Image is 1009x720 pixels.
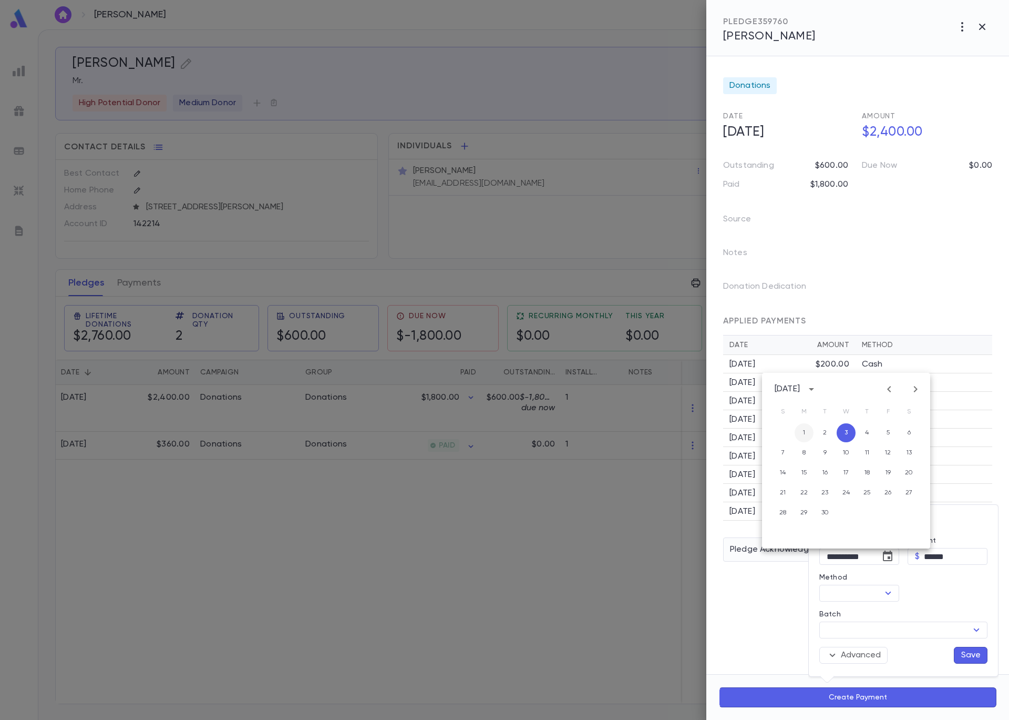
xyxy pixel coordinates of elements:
[775,384,800,394] div: [DATE]
[803,381,820,398] button: calendar view is open, switch to year view
[858,401,877,422] span: Thursday
[816,443,835,462] button: 9
[900,443,919,462] button: 13
[900,483,919,502] button: 27
[816,423,835,442] button: 2
[879,423,898,442] button: 5
[837,443,856,462] button: 10
[900,423,919,442] button: 6
[795,463,814,482] button: 15
[879,483,898,502] button: 26
[795,503,814,522] button: 29
[795,483,814,502] button: 22
[819,573,847,582] label: Method
[954,647,987,664] button: Save
[881,586,895,601] button: Open
[819,610,841,618] label: Batch
[816,483,835,502] button: 23
[907,381,924,398] button: Next month
[795,423,814,442] button: 1
[774,401,792,422] span: Sunday
[837,463,856,482] button: 17
[879,401,898,422] span: Friday
[969,623,984,637] button: Open
[858,463,877,482] button: 18
[915,551,920,562] p: $
[877,546,898,567] button: Choose date, selected date is Sep 3, 2025
[774,443,792,462] button: 7
[900,401,919,422] span: Saturday
[879,443,898,462] button: 12
[795,443,814,462] button: 8
[774,463,792,482] button: 14
[858,483,877,502] button: 25
[795,401,814,422] span: Monday
[816,401,835,422] span: Tuesday
[819,647,888,664] button: Advanced
[900,463,919,482] button: 20
[774,483,792,502] button: 21
[858,443,877,462] button: 11
[774,503,792,522] button: 28
[879,463,898,482] button: 19
[816,463,835,482] button: 16
[881,381,898,398] button: Previous month
[837,401,856,422] span: Wednesday
[837,423,856,442] button: 3
[837,483,856,502] button: 24
[816,503,835,522] button: 30
[858,423,877,442] button: 4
